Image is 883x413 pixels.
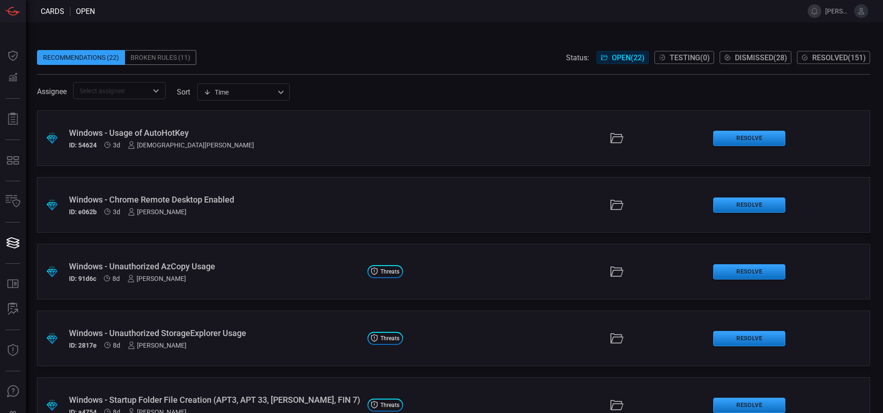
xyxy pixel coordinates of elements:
[69,395,360,405] div: Windows - Startup Folder File Creation (APT3, APT 33, Confucius, FIN 7)
[2,108,24,130] button: Reports
[2,149,24,172] button: MITRE - Detection Posture
[2,67,24,89] button: Detections
[69,328,360,338] div: Windows - Unauthorized StorageExplorer Usage
[37,87,67,96] span: Assignee
[380,336,399,341] span: Threats
[566,53,589,62] span: Status:
[69,275,96,282] h5: ID: 91d6c
[2,339,24,362] button: Threat Intelligence
[69,342,97,349] h5: ID: 2817e
[177,88,190,96] label: sort
[69,128,360,138] div: Windows - Usage of AutoHotKey
[69,195,360,204] div: Windows - Chrome Remote Desktop Enabled
[2,44,24,67] button: Dashboard
[113,208,120,216] span: Aug 17, 2025 9:25 AM
[713,331,785,346] button: Resolve
[2,191,24,213] button: Inventory
[113,342,120,349] span: Aug 12, 2025 2:15 PM
[127,275,186,282] div: [PERSON_NAME]
[76,7,95,16] span: open
[825,7,851,15] span: [PERSON_NAME].[PERSON_NAME]
[713,131,785,146] button: Resolve
[2,298,24,320] button: ALERT ANALYSIS
[2,273,24,295] button: Rule Catalog
[670,53,710,62] span: Testing ( 0 )
[713,398,785,413] button: Resolve
[113,141,120,149] span: Aug 17, 2025 9:25 AM
[597,51,649,64] button: Open(22)
[713,197,785,213] button: Resolve
[720,51,791,64] button: Dismissed(28)
[37,50,125,65] div: Recommendations (22)
[797,51,870,64] button: Resolved(151)
[735,53,787,62] span: Dismissed ( 28 )
[69,208,97,216] h5: ID: e062b
[69,141,97,149] h5: ID: 54624
[2,232,24,254] button: Cards
[125,50,196,65] div: Broken Rules (11)
[76,85,148,96] input: Select assignee
[128,141,254,149] div: [DEMOGRAPHIC_DATA][PERSON_NAME]
[41,7,64,16] span: Cards
[812,53,866,62] span: Resolved ( 151 )
[713,264,785,280] button: Resolve
[69,261,360,271] div: Windows - Unauthorized AzCopy Usage
[612,53,645,62] span: Open ( 22 )
[149,84,162,97] button: Open
[112,275,120,282] span: Aug 12, 2025 2:15 PM
[654,51,714,64] button: Testing(0)
[2,381,24,403] button: Ask Us A Question
[380,269,399,274] span: Threats
[204,88,275,97] div: Time
[128,342,187,349] div: [PERSON_NAME]
[380,402,399,408] span: Threats
[128,208,187,216] div: [PERSON_NAME]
